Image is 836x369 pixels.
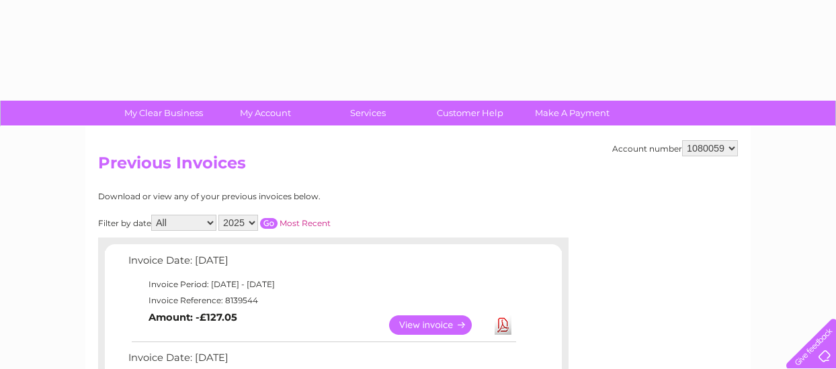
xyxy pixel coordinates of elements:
[280,218,331,228] a: Most Recent
[98,154,738,179] h2: Previous Invoices
[149,311,237,323] b: Amount: -£127.05
[415,101,526,125] a: Customer Help
[612,140,738,156] div: Account number
[98,215,451,231] div: Filter by date
[125,252,518,276] td: Invoice Date: [DATE]
[108,101,219,125] a: My Clear Business
[312,101,423,125] a: Services
[125,276,518,293] td: Invoice Period: [DATE] - [DATE]
[495,315,511,335] a: Download
[98,192,451,201] div: Download or view any of your previous invoices below.
[210,101,321,125] a: My Account
[517,101,628,125] a: Make A Payment
[389,315,488,335] a: View
[125,293,518,309] td: Invoice Reference: 8139544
